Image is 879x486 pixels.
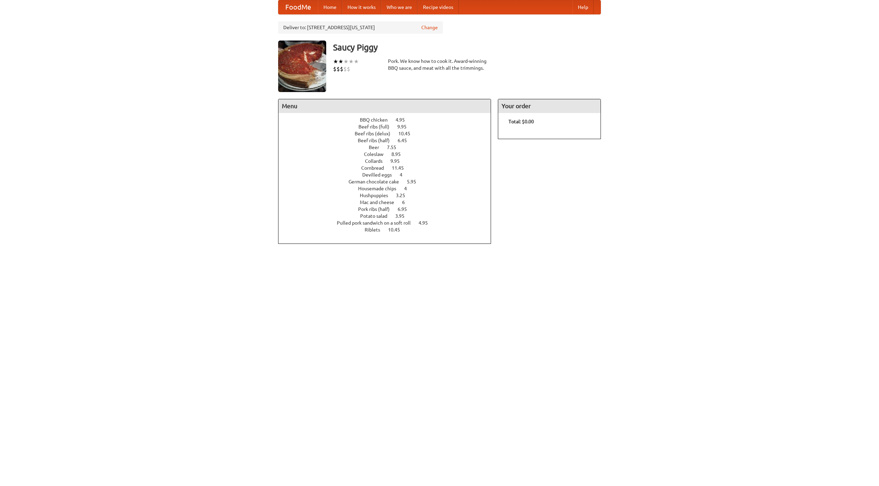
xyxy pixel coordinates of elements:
a: Recipe videos [418,0,459,14]
span: Housemade chips [358,186,403,191]
span: 4.95 [419,220,435,226]
a: Coleslaw 8.95 [364,151,413,157]
a: Potato salad 3.95 [360,213,417,219]
span: Beef ribs (full) [358,124,396,129]
a: Beef ribs (delux) 10.45 [355,131,423,136]
li: ★ [354,58,359,65]
span: Devilled eggs [362,172,399,178]
span: Cornbread [361,165,391,171]
span: Beer [369,145,386,150]
span: 9.95 [390,158,407,164]
span: 7.55 [387,145,403,150]
a: German chocolate cake 5.95 [349,179,429,184]
a: Help [572,0,594,14]
a: Housemade chips 4 [358,186,420,191]
span: 4.95 [396,117,412,123]
span: Pork ribs (half) [358,206,397,212]
li: $ [333,65,336,73]
a: How it works [342,0,381,14]
span: Potato salad [360,213,394,219]
a: Change [421,24,438,31]
span: Collards [365,158,389,164]
a: Beef ribs (half) 6.45 [358,138,420,143]
a: Pork ribs (half) 6.95 [358,206,420,212]
span: 9.95 [397,124,413,129]
a: Cornbread 11.45 [361,165,416,171]
h4: Menu [278,99,491,113]
span: German chocolate cake [349,179,406,184]
a: Riblets 10.45 [365,227,413,233]
a: Beer 7.55 [369,145,409,150]
span: Mac and cheese [360,200,401,205]
li: $ [343,65,347,73]
li: ★ [333,58,338,65]
span: Beef ribs (delux) [355,131,397,136]
a: Who we are [381,0,418,14]
span: Hushpuppies [360,193,395,198]
div: Pork. We know how to cook it. Award-winning BBQ sauce, and meat with all the trimmings. [388,58,491,71]
li: $ [336,65,340,73]
h3: Saucy Piggy [333,41,601,54]
a: Hushpuppies 3.25 [360,193,418,198]
li: ★ [338,58,343,65]
b: Total: $0.00 [509,119,534,124]
span: Riblets [365,227,387,233]
span: 10.45 [388,227,407,233]
span: 8.95 [391,151,408,157]
li: $ [347,65,350,73]
span: 4 [400,172,409,178]
span: 6 [402,200,412,205]
li: $ [340,65,343,73]
span: 6.95 [398,206,414,212]
a: BBQ chicken 4.95 [360,117,418,123]
span: 6.45 [398,138,414,143]
a: Collards 9.95 [365,158,412,164]
a: Home [318,0,342,14]
span: 11.45 [392,165,411,171]
li: ★ [349,58,354,65]
a: FoodMe [278,0,318,14]
span: BBQ chicken [360,117,395,123]
span: 4 [404,186,414,191]
span: Coleslaw [364,151,390,157]
a: Pulled pork sandwich on a soft roll 4.95 [337,220,441,226]
span: 3.25 [396,193,412,198]
h4: Your order [498,99,601,113]
div: Deliver to: [STREET_ADDRESS][US_STATE] [278,21,443,34]
span: 5.95 [407,179,423,184]
a: Mac and cheese 6 [360,200,418,205]
img: angular.jpg [278,41,326,92]
span: Pulled pork sandwich on a soft roll [337,220,418,226]
span: 10.45 [398,131,417,136]
li: ★ [343,58,349,65]
a: Beef ribs (full) 9.95 [358,124,419,129]
span: Beef ribs (half) [358,138,397,143]
a: Devilled eggs 4 [362,172,415,178]
span: 3.95 [395,213,411,219]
